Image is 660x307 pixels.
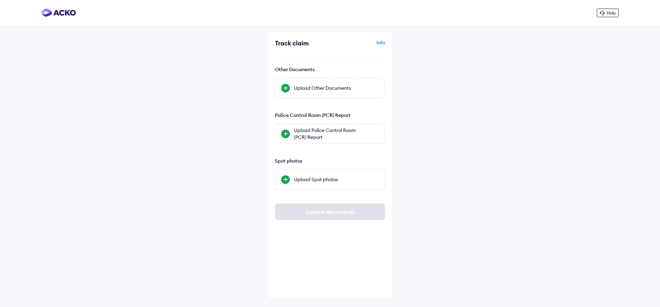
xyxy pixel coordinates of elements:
[275,66,385,73] div: Other Documents
[275,158,385,164] div: Spot photos
[294,176,379,183] div: Upload Spot photos
[275,112,385,118] div: Police Control Room (PCR) Report
[294,127,379,141] div: Upload Police Control Room (PCR) Report
[275,39,328,47] div: Track claim
[332,39,385,52] div: Info
[41,9,76,17] img: horizontal-gradient.png
[294,85,379,91] div: Upload Other Documents
[607,10,616,15] span: Help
